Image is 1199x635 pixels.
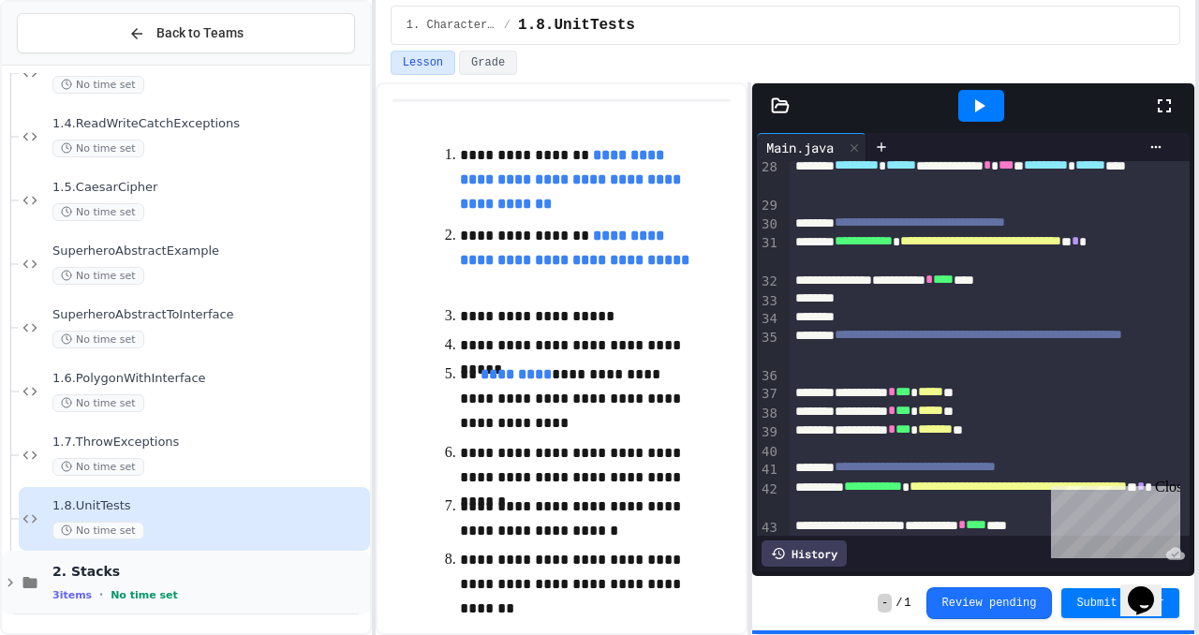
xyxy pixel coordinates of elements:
[52,244,366,259] span: SuperheroAbstractExample
[7,7,129,119] div: Chat with us now!Close
[156,23,244,43] span: Back to Teams
[757,423,780,442] div: 39
[757,138,843,157] div: Main.java
[757,443,780,462] div: 40
[757,158,780,197] div: 28
[52,140,144,157] span: No time set
[757,215,780,234] div: 30
[52,435,366,450] span: 1.7.ThrowExceptions
[391,51,455,75] button: Lesson
[52,267,144,285] span: No time set
[757,329,780,367] div: 35
[1061,588,1179,618] button: Submit Answer
[757,273,780,291] div: 32
[757,367,780,386] div: 36
[904,596,910,611] span: 1
[762,540,847,567] div: History
[52,563,366,580] span: 2. Stacks
[52,116,366,132] span: 1.4.ReadWriteCatchExceptions
[926,587,1053,619] button: Review pending
[99,587,103,602] span: •
[52,76,144,94] span: No time set
[757,405,780,423] div: 38
[757,234,780,273] div: 31
[896,596,902,611] span: /
[757,519,780,538] div: 43
[1120,560,1180,616] iframe: chat widget
[52,394,144,412] span: No time set
[757,310,780,329] div: 34
[111,589,178,601] span: No time set
[757,133,866,161] div: Main.java
[52,331,144,348] span: No time set
[52,203,144,221] span: No time set
[52,180,366,196] span: 1.5.CaesarCipher
[52,522,144,539] span: No time set
[1044,479,1180,558] iframe: chat widget
[878,594,892,613] span: -
[17,13,355,53] button: Back to Teams
[52,307,366,323] span: SuperheroAbstractToInterface
[518,14,635,37] span: 1.8.UnitTests
[407,18,496,33] span: 1. Characters and Interfaces
[52,458,144,476] span: No time set
[52,371,366,387] span: 1.6.PolygonWithInterface
[757,197,780,215] div: 29
[757,461,780,480] div: 41
[757,385,780,404] div: 37
[757,480,780,519] div: 42
[504,18,511,33] span: /
[757,292,780,311] div: 33
[52,498,366,514] span: 1.8.UnitTests
[459,51,517,75] button: Grade
[1076,596,1164,611] span: Submit Answer
[52,589,92,601] span: 3 items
